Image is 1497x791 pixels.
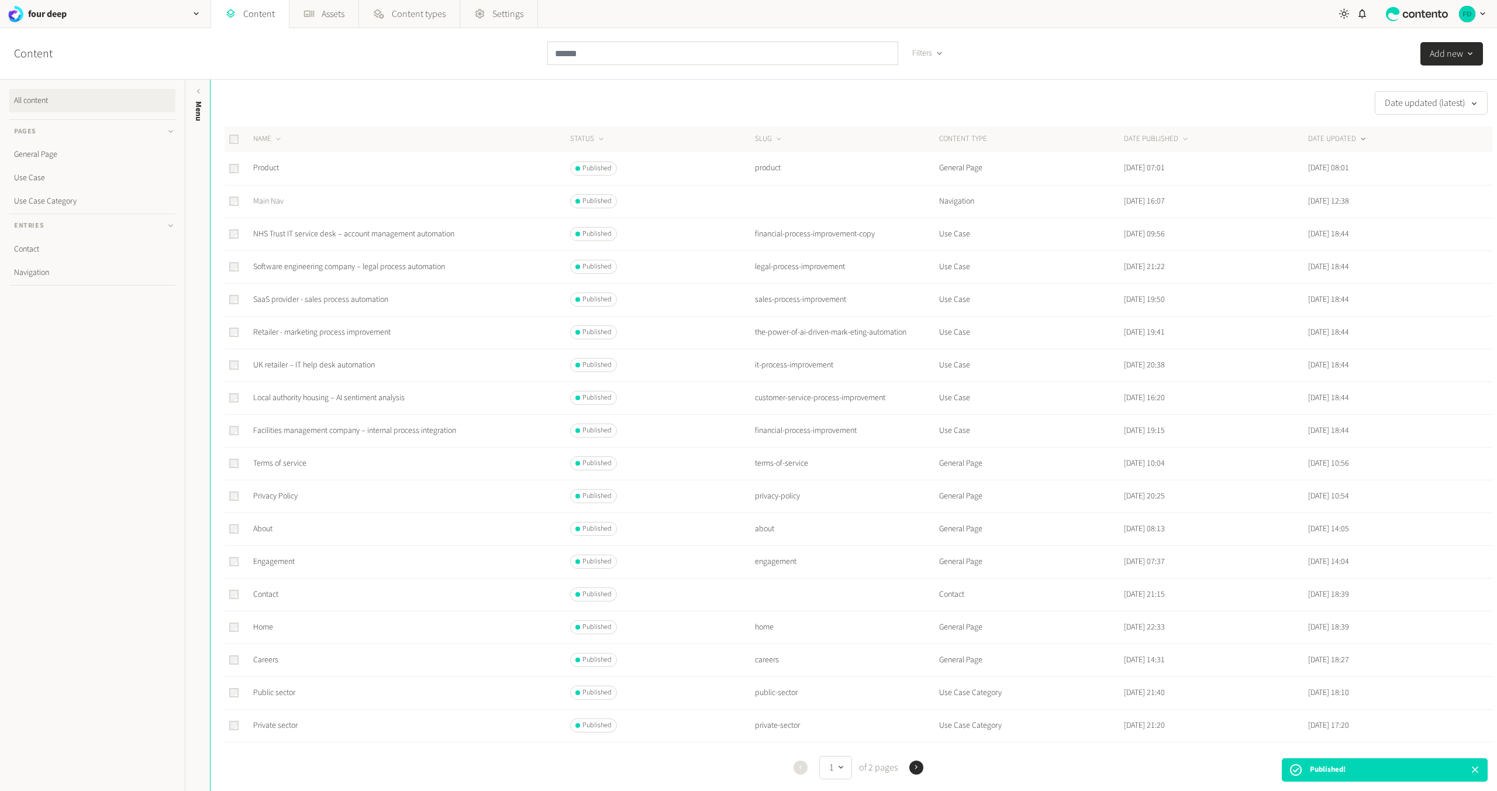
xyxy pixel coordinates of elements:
[754,545,939,578] td: engagement
[819,756,852,779] button: 1
[939,545,1123,578] td: General Page
[1308,359,1349,371] time: [DATE] 18:44
[1308,326,1349,338] time: [DATE] 18:44
[1308,523,1349,535] time: [DATE] 14:05
[755,133,784,145] button: SLUG
[582,229,612,239] span: Published
[582,425,612,436] span: Published
[582,491,612,501] span: Published
[1308,490,1349,502] time: [DATE] 10:54
[939,676,1123,709] td: Use Case Category
[939,414,1123,447] td: Use Case
[7,6,23,22] img: four deep
[939,709,1123,742] td: Use Case Category
[253,654,278,666] a: Careers
[1124,425,1165,436] time: [DATE] 19:15
[582,622,612,632] span: Published
[939,283,1123,316] td: Use Case
[1124,490,1165,502] time: [DATE] 20:25
[253,261,445,273] a: Software engineering company – legal process automation
[939,513,1123,545] td: General Page
[253,326,391,338] a: Retailer - marketing process improvement
[192,101,205,121] span: Menu
[939,316,1123,349] td: Use Case
[582,687,612,698] span: Published
[582,556,612,567] span: Published
[253,523,273,535] a: About
[570,133,606,145] button: STATUS
[939,611,1123,644] td: General Page
[9,238,175,261] a: Contact
[754,250,939,283] td: legal-process-improvement
[1124,589,1165,600] time: [DATE] 21:15
[939,152,1123,185] td: General Page
[582,196,612,207] span: Published
[253,228,454,240] a: NHS Trust IT service desk – account management automation
[903,42,953,65] button: Filters
[253,133,283,145] button: NAME
[754,644,939,676] td: careers
[582,589,612,600] span: Published
[754,676,939,709] td: public-sector
[1124,133,1190,145] button: DATE PUBLISHED
[939,480,1123,513] td: General Page
[1420,42,1483,66] button: Add new
[14,126,36,137] span: Pages
[754,480,939,513] td: privacy-policy
[9,89,175,112] a: All content
[1308,162,1349,174] time: [DATE] 08:01
[582,327,612,338] span: Published
[857,761,898,775] span: of 2 pages
[939,381,1123,414] td: Use Case
[754,414,939,447] td: financial-process-improvement
[582,294,612,305] span: Published
[1124,228,1165,240] time: [DATE] 09:56
[1124,523,1165,535] time: [DATE] 08:13
[253,195,284,207] a: Main Nav
[1308,621,1349,633] time: [DATE] 18:39
[1308,195,1349,207] time: [DATE] 12:38
[14,221,44,231] span: Entries
[1124,261,1165,273] time: [DATE] 21:22
[1124,720,1165,731] time: [DATE] 21:20
[9,166,175,190] a: Use Case
[1308,294,1349,305] time: [DATE] 18:44
[1124,294,1165,305] time: [DATE] 19:50
[754,381,939,414] td: customer-service-process-improvement
[14,45,80,63] h2: Content
[253,294,388,305] a: SaaS provider - sales process automation
[754,513,939,545] td: about
[1124,687,1165,699] time: [DATE] 21:40
[1308,687,1349,699] time: [DATE] 18:10
[939,644,1123,676] td: General Page
[9,190,175,213] a: Use Case Category
[1308,392,1349,404] time: [DATE] 18:44
[1375,91,1488,115] button: Date updated (latest)
[582,163,612,174] span: Published
[253,589,278,600] a: Contact
[754,709,939,742] td: private-sector
[1124,195,1165,207] time: [DATE] 16:07
[754,316,939,349] td: the-power-of-ai-driven-mark-eting-automation
[253,425,456,436] a: Facilities management company – internal process integration
[939,349,1123,381] td: Use Case
[939,578,1123,611] td: Contact
[28,7,67,21] h2: four deep
[582,524,612,534] span: Published
[939,126,1123,152] th: CONTENT TYPE
[253,687,295,699] a: Public sector
[912,47,932,60] span: Filters
[939,185,1123,218] td: Navigation
[1308,589,1349,600] time: [DATE] 18:39
[9,143,175,166] a: General Page
[582,393,612,403] span: Published
[9,261,175,284] a: Navigation
[754,349,939,381] td: it-process-improvement
[939,218,1123,250] td: Use Case
[1308,133,1368,145] button: DATE UPDATED
[1308,261,1349,273] time: [DATE] 18:44
[253,162,279,174] a: Product
[1124,458,1165,469] time: [DATE] 10:04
